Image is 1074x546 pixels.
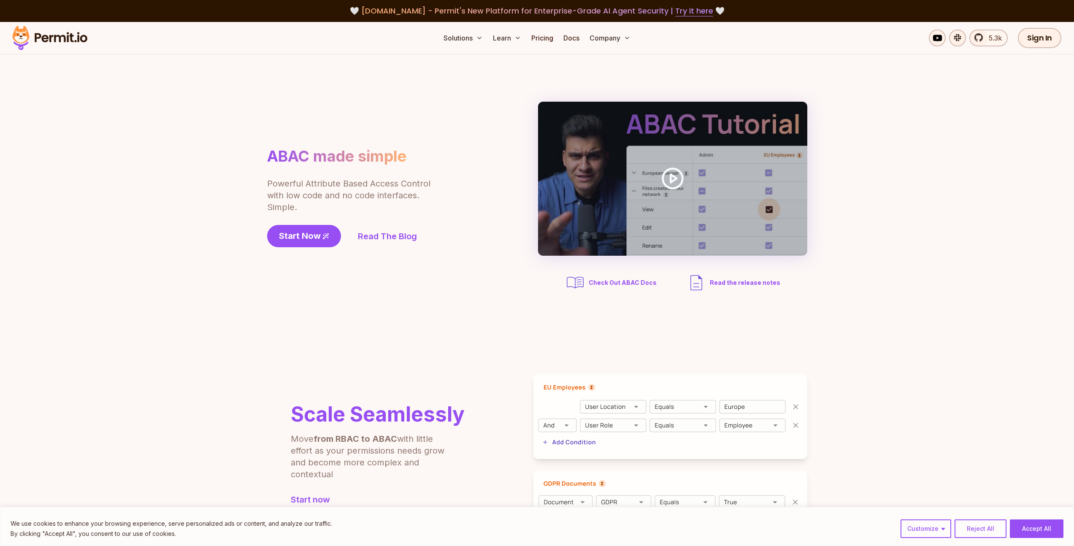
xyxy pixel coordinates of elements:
[710,278,780,287] span: Read the release notes
[565,273,585,293] img: abac docs
[267,147,406,166] h1: ABAC made simple
[20,5,1054,17] div: 🤍 🤍
[291,433,455,480] p: Move with little effort as your permissions needs grow and become more complex and contextual
[358,230,417,242] a: Read The Blog
[1018,28,1061,48] a: Sign In
[11,529,332,539] p: By clicking "Accept All", you consent to our use of cookies.
[686,273,706,293] img: description
[267,178,432,213] p: Powerful Attribute Based Access Control with low code and no code interfaces. Simple.
[11,519,332,529] p: We use cookies to enhance your browsing experience, serve personalized ads or content, and analyz...
[984,33,1002,43] span: 5.3k
[528,30,557,46] a: Pricing
[589,278,657,287] span: Check Out ABAC Docs
[686,273,780,293] a: Read the release notes
[901,519,951,538] button: Customize
[440,30,486,46] button: Solutions
[361,5,713,16] span: [DOMAIN_NAME] - Permit's New Platform for Enterprise-Grade AI Agent Security |
[291,404,465,424] h2: Scale Seamlessly
[279,230,321,242] span: Start Now
[560,30,583,46] a: Docs
[8,24,91,52] img: Permit logo
[969,30,1008,46] a: 5.3k
[955,519,1006,538] button: Reject All
[586,30,634,46] button: Company
[267,225,341,247] a: Start Now
[1010,519,1063,538] button: Accept All
[675,5,713,16] a: Try it here
[565,273,659,293] a: Check Out ABAC Docs
[291,494,465,505] a: Start now
[314,434,397,444] b: from RBAC to ABAC
[490,30,525,46] button: Learn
